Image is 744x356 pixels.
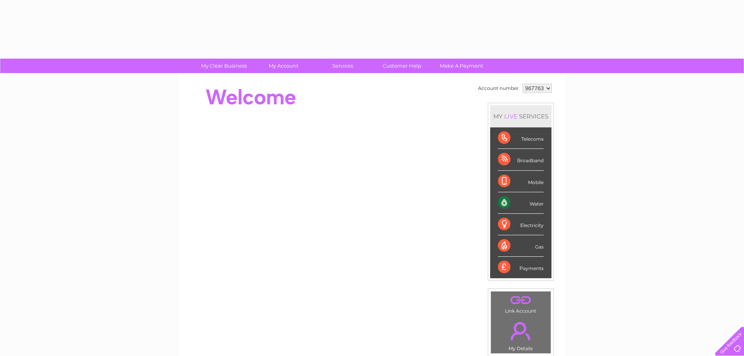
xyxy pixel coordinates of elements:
[493,293,549,307] a: .
[498,171,544,192] div: Mobile
[498,192,544,214] div: Water
[493,317,549,345] a: .
[370,59,434,73] a: Customer Help
[491,315,551,354] td: My Details
[498,257,544,278] div: Payments
[491,291,551,316] td: Link Account
[498,214,544,235] div: Electricity
[503,113,519,120] div: LIVE
[498,127,544,149] div: Telecoms
[498,149,544,170] div: Broadband
[251,59,316,73] a: My Account
[490,105,551,127] div: MY SERVICES
[498,235,544,257] div: Gas
[429,59,494,73] a: Make A Payment
[476,82,521,95] td: Account number
[192,59,256,73] a: My Clear Business
[310,59,375,73] a: Services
